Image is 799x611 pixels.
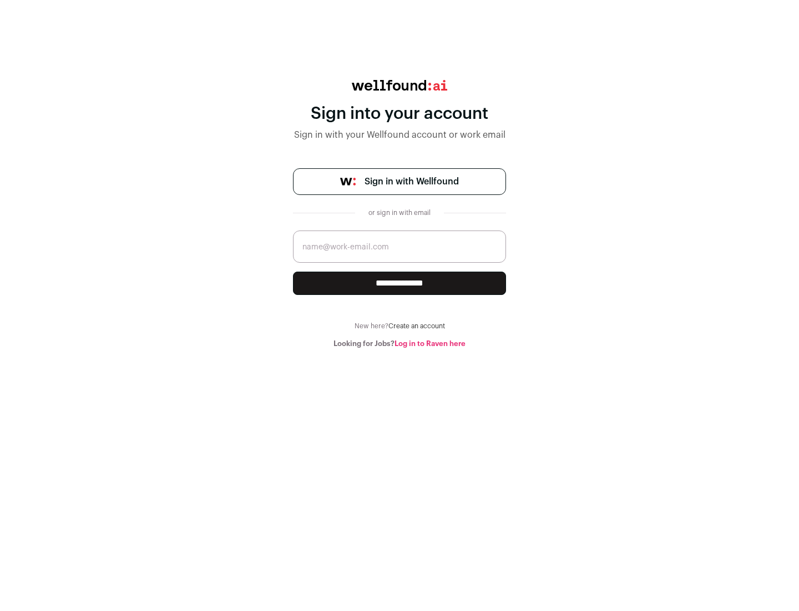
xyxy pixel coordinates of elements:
[293,104,506,124] div: Sign into your account
[340,178,356,186] img: wellfound-symbol-flush-black-fb3c872781a75f747ccb3a119075da62bfe97bd399995f84a933054e44a575c4.png
[293,339,506,348] div: Looking for Jobs?
[293,231,506,263] input: name@work-email.com
[365,175,459,188] span: Sign in with Wellfound
[293,322,506,330] div: New here?
[364,208,435,217] div: or sign in with email
[293,128,506,142] div: Sign in with your Wellfound account or work email
[388,323,445,329] a: Create an account
[293,168,506,195] a: Sign in with Wellfound
[352,80,447,91] img: wellfound:ai
[395,340,466,347] a: Log in to Raven here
